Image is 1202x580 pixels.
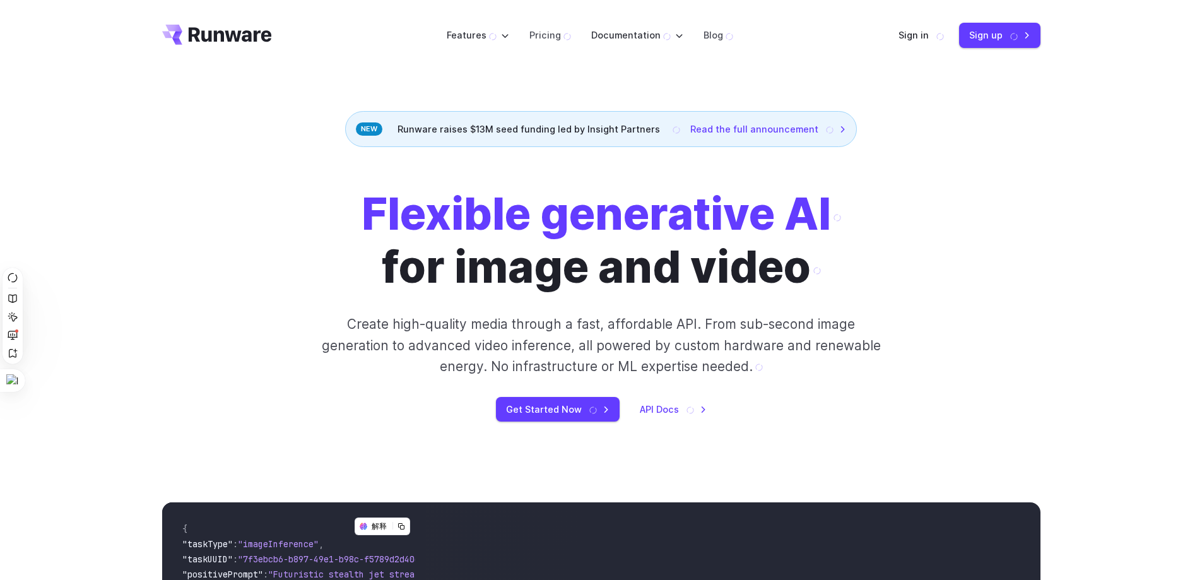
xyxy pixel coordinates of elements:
a: Read the full announcement [690,122,846,136]
span: , [319,538,324,550]
a: Sign up [959,23,1040,47]
span: : [233,538,238,550]
span: "7f3ebcb6-b897-49e1-b98c-f5789d2d40d7" [238,553,430,565]
span: "taskUUID" [182,553,233,565]
span: "imageInference" [238,538,319,550]
span: : [263,569,268,580]
label: Documentation [591,28,683,42]
strong: Flexible generative AI [362,187,841,240]
a: Get Started Now [496,397,620,422]
label: Features [447,28,509,42]
a: API Docs [640,402,707,417]
h1: for image and video [362,187,841,293]
a: Pricing [529,28,571,42]
a: Sign in [899,28,944,42]
span: { [182,523,187,535]
div: Runware raises $13M seed funding led by Insight Partners [345,111,857,147]
a: Go to / [162,25,272,45]
span: "Futuristic stealth jet streaking through a neon-lit cityscape with glowing purple exhaust" [268,569,728,580]
span: "positivePrompt" [182,569,263,580]
p: Create high-quality media through a fast, affordable API. From sub-second image generation to adv... [320,314,882,377]
span: : [233,553,238,565]
span: "taskType" [182,538,233,550]
a: Blog [704,28,733,42]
